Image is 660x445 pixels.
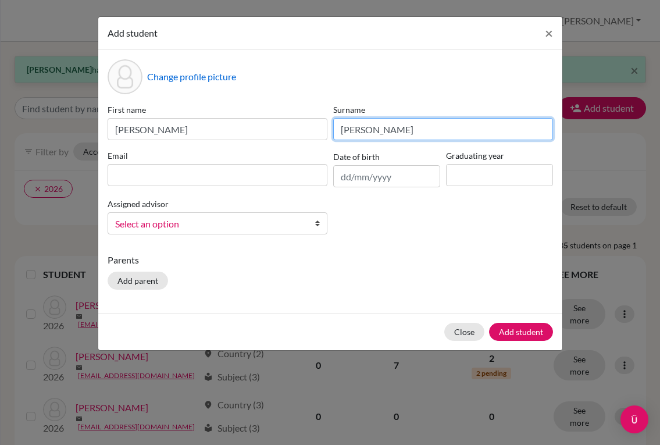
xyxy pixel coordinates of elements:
button: Close [444,323,484,341]
label: Date of birth [333,151,380,163]
button: Add student [489,323,553,341]
button: Close [536,17,562,49]
input: dd/mm/yyyy [333,165,440,187]
label: Graduating year [446,149,553,162]
span: Add student [108,27,158,38]
button: Add parent [108,272,168,290]
label: Assigned advisor [108,198,169,210]
div: Open Intercom Messenger [620,405,648,433]
label: First name [108,104,327,116]
span: × [545,24,553,41]
label: Email [108,149,327,162]
p: Parents [108,253,553,267]
span: Select an option [115,216,305,232]
div: Profile picture [108,59,142,94]
label: Surname [333,104,553,116]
